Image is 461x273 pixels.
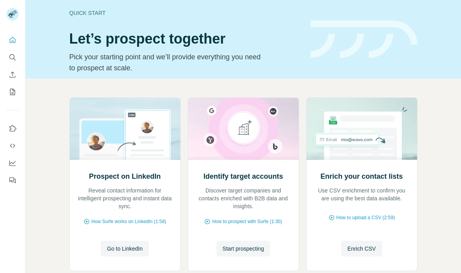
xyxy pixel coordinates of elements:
button: Enrich CSV [6,68,19,82]
img: Prospect on LinkedIn [69,98,181,160]
p: Use CSV enrichment to confirm you are using the best data available. [314,187,409,202]
button: Go to LinkedIn [101,241,149,257]
button: Search [6,50,19,64]
button: Enrich CSV [341,241,382,257]
p: Reveal contact information for intelligent prospecting and instant data sync. [78,187,172,210]
h2: Identify target accounts [203,171,283,182]
h1: Let’s prospect together [69,31,301,47]
span: Go to LinkedIn [107,245,143,253]
p: Pick your starting point and we’ll provide everything you need to prospect at scale. [69,51,266,73]
span: How Surfe works on LinkedIn (1:58) [91,218,166,225]
button: Feedback [6,173,19,187]
h2: Prospect on LinkedIn [89,171,161,182]
button: Start prospecting [216,241,270,257]
span: How to upload a CSV (2:59) [336,214,395,221]
button: Quick start [6,33,19,47]
button: My lists [6,85,19,99]
button: Use Surfe API [6,139,19,153]
button: Dashboard [6,156,19,170]
span: How to prospect with Surfe (1:30) [212,218,282,225]
img: Enrich your contact lists [306,98,417,160]
img: Identify target accounts [188,98,299,160]
div: Quick start [69,9,301,17]
img: banner [310,20,417,59]
span: Start prospecting [223,245,264,253]
button: Use Surfe on LinkedIn [6,121,19,136]
h2: Enrich your contact lists [320,171,403,182]
p: Discover target companies and contacts enriched with B2B data and insights. [196,187,291,210]
span: Enrich CSV [347,245,376,253]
